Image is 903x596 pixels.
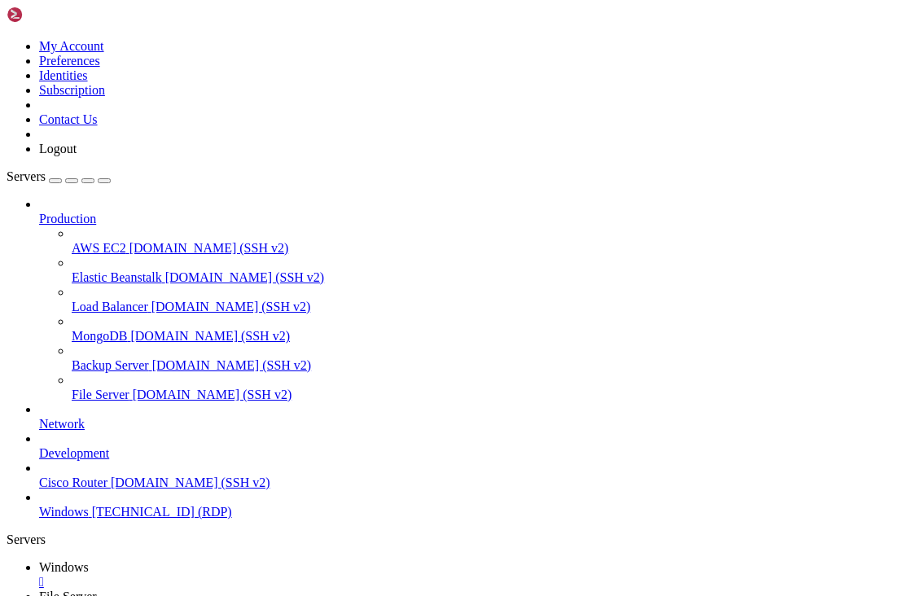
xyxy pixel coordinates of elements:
[39,112,98,126] a: Contact Us
[39,54,100,68] a: Preferences
[39,417,85,431] span: Network
[72,270,162,284] span: Elastic Beanstalk
[39,432,896,461] li: Development
[72,329,127,343] span: MongoDB
[72,300,896,314] a: Load Balancer [DOMAIN_NAME] (SSH v2)
[72,344,896,373] li: Backup Server [DOMAIN_NAME] (SSH v2)
[39,142,77,156] a: Logout
[7,169,46,183] span: Servers
[72,358,149,372] span: Backup Server
[39,575,896,589] a: 
[133,388,292,401] span: [DOMAIN_NAME] (SSH v2)
[72,300,148,313] span: Load Balancer
[39,490,896,519] li: Windows [TECHNICAL_ID] (RDP)
[130,329,290,343] span: [DOMAIN_NAME] (SSH v2)
[72,388,896,402] a: File Server [DOMAIN_NAME] (SSH v2)
[72,373,896,402] li: File Server [DOMAIN_NAME] (SSH v2)
[7,169,111,183] a: Servers
[72,241,896,256] a: AWS EC2 [DOMAIN_NAME] (SSH v2)
[72,358,896,373] a: Backup Server [DOMAIN_NAME] (SSH v2)
[39,68,88,82] a: Identities
[39,475,107,489] span: Cisco Router
[39,212,896,226] a: Production
[7,532,896,547] div: Servers
[39,197,896,402] li: Production
[39,83,105,97] a: Subscription
[129,241,289,255] span: [DOMAIN_NAME] (SSH v2)
[39,446,109,460] span: Development
[7,7,100,23] img: Shellngn
[72,270,896,285] a: Elastic Beanstalk [DOMAIN_NAME] (SSH v2)
[39,402,896,432] li: Network
[39,505,896,519] a: Windows [TECHNICAL_ID] (RDP)
[72,314,896,344] li: MongoDB [DOMAIN_NAME] (SSH v2)
[39,212,96,226] span: Production
[165,270,325,284] span: [DOMAIN_NAME] (SSH v2)
[72,329,896,344] a: MongoDB [DOMAIN_NAME] (SSH v2)
[39,475,896,490] a: Cisco Router [DOMAIN_NAME] (SSH v2)
[72,388,129,401] span: File Server
[39,505,89,519] span: Windows
[152,358,312,372] span: [DOMAIN_NAME] (SSH v2)
[151,300,311,313] span: [DOMAIN_NAME] (SSH v2)
[39,560,896,589] a: Windows
[92,505,232,519] span: [TECHNICAL_ID] (RDP)
[111,475,270,489] span: [DOMAIN_NAME] (SSH v2)
[39,461,896,490] li: Cisco Router [DOMAIN_NAME] (SSH v2)
[39,39,104,53] a: My Account
[72,285,896,314] li: Load Balancer [DOMAIN_NAME] (SSH v2)
[39,446,896,461] a: Development
[72,226,896,256] li: AWS EC2 [DOMAIN_NAME] (SSH v2)
[39,417,896,432] a: Network
[39,560,89,574] span: Windows
[72,256,896,285] li: Elastic Beanstalk [DOMAIN_NAME] (SSH v2)
[72,241,126,255] span: AWS EC2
